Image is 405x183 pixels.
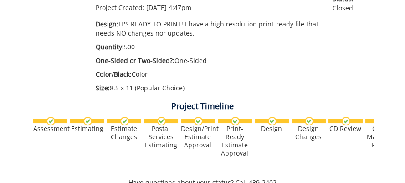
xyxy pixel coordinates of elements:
[32,102,374,111] h4: Project Timeline
[96,56,319,65] p: One-Sided
[268,117,277,125] img: checkmark
[157,117,166,125] img: checkmark
[365,125,400,149] div: QCOM Marketing Review
[305,117,313,125] img: checkmark
[33,125,67,133] div: Assessment
[231,117,240,125] img: checkmark
[181,125,215,149] div: Design/Print Estimate Approval
[146,3,191,12] span: [DATE] 4:47pm
[46,117,55,125] img: checkmark
[144,125,178,149] div: Postal Services Estimating
[107,125,141,141] div: Estimate Changes
[96,56,174,65] span: One-Sided or Two-Sided?:
[96,84,319,93] p: 8.5 x 11 (Popular Choice)
[218,125,252,157] div: Print-Ready Estimate Approval
[120,117,129,125] img: checkmark
[83,117,92,125] img: checkmark
[70,125,104,133] div: Estimating
[96,20,319,38] p: IT'S READY TO PRINT! I have a high resolution print-ready file that needs NO changes nor updates.
[292,125,326,141] div: Design Changes
[96,84,110,92] span: Size:
[194,117,203,125] img: checkmark
[96,70,132,78] span: Color/Black:
[328,125,363,133] div: CD Review
[96,42,319,52] p: 500
[96,42,124,51] span: Quantity:
[342,117,350,125] img: checkmark
[96,20,118,28] span: Design:
[96,70,319,79] p: Color
[96,3,144,12] span: Project Created:
[255,125,289,133] div: Design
